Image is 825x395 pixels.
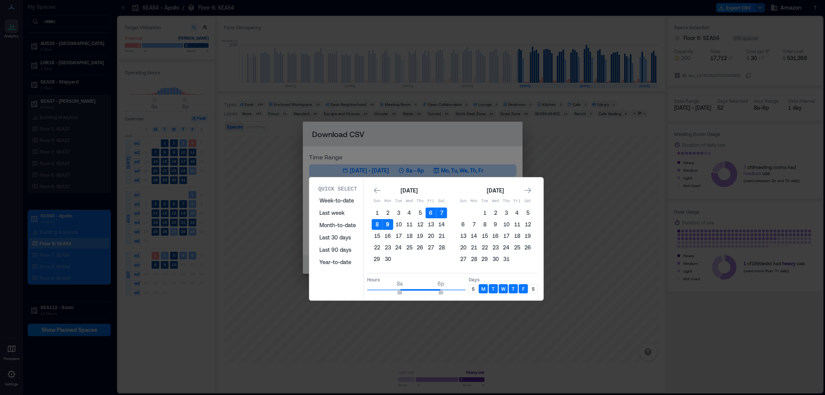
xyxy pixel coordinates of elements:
[415,231,426,241] button: 19
[372,219,382,230] button: 8
[393,242,404,253] button: 24
[481,286,485,292] p: M
[501,219,512,230] button: 10
[458,231,469,241] button: 13
[436,242,447,253] button: 28
[490,242,501,253] button: 23
[382,231,393,241] button: 16
[436,208,447,218] button: 7
[436,198,447,204] p: Sat
[372,196,382,207] th: Sunday
[490,219,501,230] button: 9
[490,198,501,204] p: Wed
[415,208,426,218] button: 5
[426,198,436,204] p: Fri
[372,198,382,204] p: Sun
[367,276,466,283] p: Hours
[382,196,393,207] th: Monday
[501,286,506,292] p: W
[426,231,436,241] button: 20
[426,242,436,253] button: 27
[479,231,490,241] button: 15
[415,242,426,253] button: 26
[532,286,534,292] p: S
[479,219,490,230] button: 8
[315,231,361,244] button: Last 30 days
[404,208,415,218] button: 4
[315,256,361,268] button: Year-to-date
[436,219,447,230] button: 14
[501,231,512,241] button: 17
[458,242,469,253] button: 20
[426,208,436,218] button: 6
[469,198,479,204] p: Mon
[458,198,469,204] p: Sun
[404,198,415,204] p: Wed
[490,208,501,218] button: 2
[458,254,469,264] button: 27
[393,231,404,241] button: 17
[512,198,523,204] p: Fri
[372,185,382,196] button: Go to previous month
[512,196,523,207] th: Friday
[382,219,393,230] button: 9
[382,254,393,264] button: 30
[415,196,426,207] th: Thursday
[318,185,357,193] p: Quick Select
[523,242,533,253] button: 26
[393,196,404,207] th: Tuesday
[501,242,512,253] button: 24
[426,196,436,207] th: Friday
[315,244,361,256] button: Last 90 days
[469,242,479,253] button: 21
[372,208,382,218] button: 1
[372,231,382,241] button: 15
[393,198,404,204] p: Tue
[315,207,361,219] button: Last week
[479,208,490,218] button: 1
[393,219,404,230] button: 10
[472,286,474,292] p: S
[523,198,533,204] p: Sat
[492,286,494,292] p: T
[426,219,436,230] button: 13
[458,219,469,230] button: 6
[501,254,512,264] button: 31
[490,196,501,207] th: Wednesday
[393,208,404,218] button: 3
[438,280,444,287] span: 6p
[479,198,490,204] p: Tue
[523,196,533,207] th: Saturday
[523,231,533,241] button: 19
[469,254,479,264] button: 28
[469,196,479,207] th: Monday
[469,219,479,230] button: 7
[485,186,506,195] div: [DATE]
[382,208,393,218] button: 2
[372,254,382,264] button: 29
[415,198,426,204] p: Thu
[397,280,403,287] span: 8a
[523,185,533,196] button: Go to next month
[512,286,514,292] p: T
[404,242,415,253] button: 25
[523,219,533,230] button: 12
[522,286,524,292] p: F
[436,196,447,207] th: Saturday
[501,196,512,207] th: Thursday
[490,231,501,241] button: 16
[501,208,512,218] button: 3
[382,242,393,253] button: 23
[399,186,420,195] div: [DATE]
[372,242,382,253] button: 22
[479,196,490,207] th: Tuesday
[404,219,415,230] button: 11
[512,219,523,230] button: 11
[458,196,469,207] th: Sunday
[512,242,523,253] button: 25
[382,198,393,204] p: Mon
[501,198,512,204] p: Thu
[404,231,415,241] button: 18
[512,231,523,241] button: 18
[479,254,490,264] button: 29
